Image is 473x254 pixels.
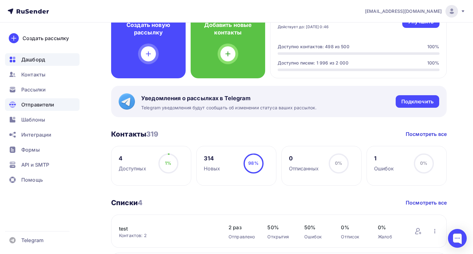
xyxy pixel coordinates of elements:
div: Доступных [119,165,146,172]
span: 0% [335,160,342,166]
div: Создать рассылку [23,34,69,42]
span: 50% [267,224,292,231]
div: Подключить [401,98,434,105]
span: 0% [378,224,402,231]
h3: Контакты [111,130,159,138]
div: 4 [119,155,146,162]
span: Telegram [21,236,44,244]
span: 98% [248,160,258,166]
div: Контактов: 2 [119,232,216,239]
h4: Добавить новые контакты [201,21,255,36]
div: Ошибок [304,234,329,240]
div: Ошибок [374,165,394,172]
h4: Создать новую рассылку [121,21,176,36]
a: Формы [5,143,80,156]
span: Рассылки [21,86,46,93]
a: Контакты [5,68,80,81]
span: Помощь [21,176,43,184]
span: Отправители [21,101,54,108]
a: Шаблоны [5,113,80,126]
span: 0% [341,224,365,231]
span: Контакты [21,71,45,78]
span: Уведомления о рассылках в Telegram [141,95,316,102]
span: 319 [146,130,158,138]
a: Дашборд [5,53,80,66]
span: 2 раз [229,224,255,231]
h3: Списки [111,198,142,207]
a: Рассылки [5,83,80,96]
div: 100% [427,60,440,66]
div: Жалоб [378,234,402,240]
a: test [119,225,216,232]
div: Отписанных [289,165,319,172]
a: Посмотреть все [406,199,447,206]
div: Действует до: [DATE] 0:46 [278,24,329,29]
span: [EMAIL_ADDRESS][DOMAIN_NAME] [365,8,442,14]
span: Формы [21,146,40,153]
div: Открытия [267,234,292,240]
div: Отписок [341,234,365,240]
a: Посмотреть все [406,130,447,138]
span: Telegram уведомления будут сообщать об изменении статуса ваших рассылок. [141,105,316,111]
div: Доступно контактов: 498 из 500 [278,44,349,50]
a: Отправители [5,98,80,111]
div: 100% [427,44,440,50]
span: Интеграции [21,131,51,138]
a: [EMAIL_ADDRESS][DOMAIN_NAME] [365,5,465,18]
span: 0% [420,160,427,166]
div: Новых [204,165,220,172]
span: Дашборд [21,56,45,63]
span: 1% [165,160,171,166]
span: Шаблоны [21,116,45,123]
span: API и SMTP [21,161,49,168]
div: 1 [374,155,394,162]
span: 50% [304,224,329,231]
div: Отправлено [229,234,255,240]
div: 314 [204,155,220,162]
div: Доступно писем: 1 996 из 2 000 [278,60,348,66]
div: 0 [289,155,319,162]
span: 4 [138,199,142,207]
